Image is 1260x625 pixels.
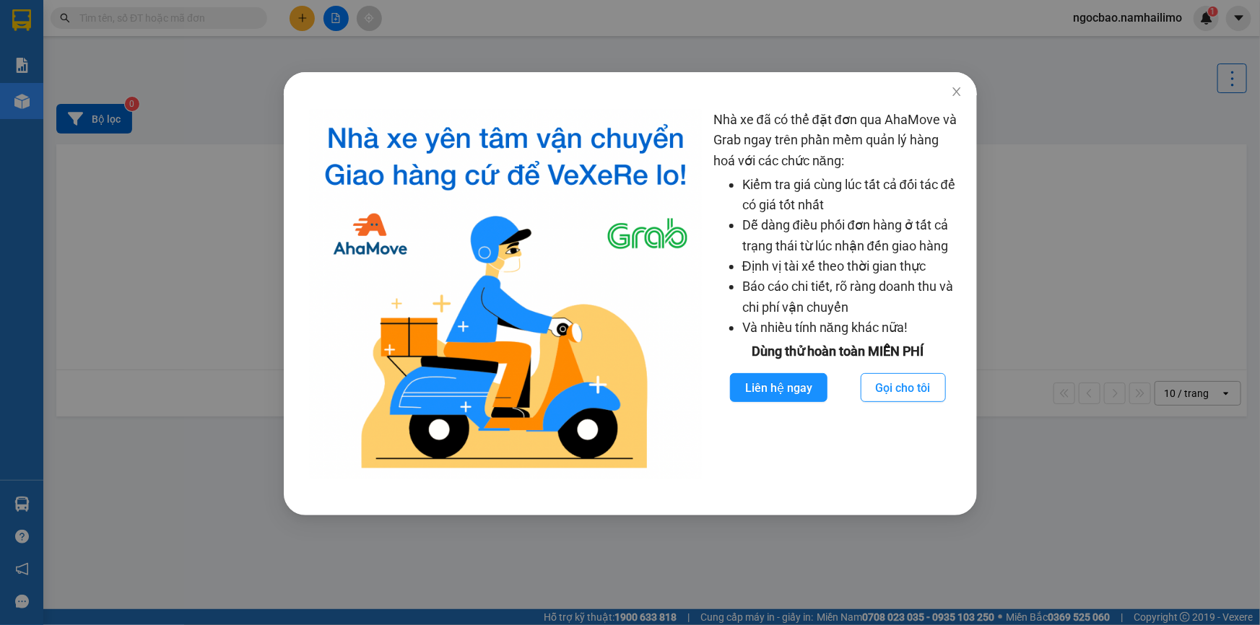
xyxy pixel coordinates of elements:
span: Gọi cho tôi [875,379,930,397]
li: Và nhiều tính năng khác nữa! [742,318,962,338]
button: Close [936,72,976,113]
button: Gọi cho tôi [860,373,945,402]
div: Dùng thử hoàn toàn MIỄN PHÍ [713,341,962,362]
button: Liên hệ ngay [729,373,827,402]
span: close [950,86,962,97]
li: Dễ dàng điều phối đơn hàng ở tất cả trạng thái từ lúc nhận đến giao hàng [742,215,962,256]
div: Nhà xe đã có thể đặt đơn qua AhaMove và Grab ngay trên phần mềm quản lý hàng hoá với các chức năng: [713,110,962,479]
li: Kiểm tra giá cùng lúc tất cả đối tác để có giá tốt nhất [742,175,962,216]
span: Liên hệ ngay [744,379,812,397]
img: logo [310,110,702,479]
li: Định vị tài xế theo thời gian thực [742,256,962,276]
li: Báo cáo chi tiết, rõ ràng doanh thu và chi phí vận chuyển [742,276,962,318]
